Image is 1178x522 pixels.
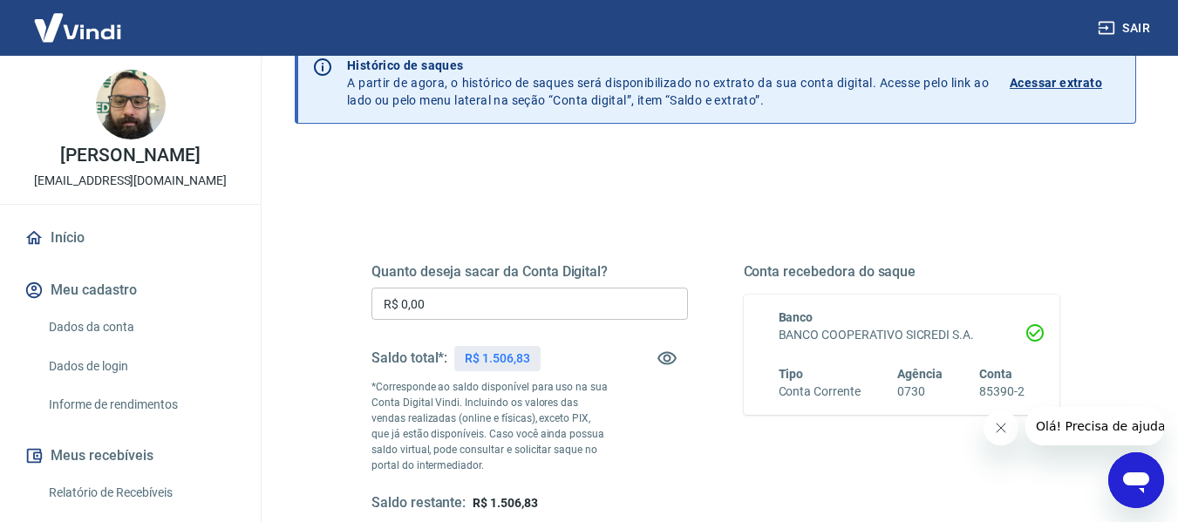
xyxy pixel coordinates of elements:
[897,383,943,401] h6: 0730
[21,437,240,475] button: Meus recebíveis
[465,349,529,368] p: R$ 1.506,83
[21,219,240,257] a: Início
[96,70,166,139] img: a62c532c-3f3b-405f-82af-88b4bf5e169d.jpeg
[21,271,240,309] button: Meu cadastro
[779,326,1025,344] h6: BANCO COOPERATIVO SICREDI S.A.
[10,12,146,26] span: Olá! Precisa de ajuda?
[779,383,861,401] h6: Conta Corrente
[979,367,1012,381] span: Conta
[1010,74,1102,92] p: Acessar extrato
[779,367,804,381] span: Tipo
[21,1,134,54] img: Vindi
[371,349,447,367] h5: Saldo total*:
[1108,452,1164,508] iframe: Botão para abrir a janela de mensagens
[347,57,989,109] p: A partir de agora, o histórico de saques será disponibilizado no extrato da sua conta digital. Ac...
[42,349,240,384] a: Dados de login
[979,383,1025,401] h6: 85390-2
[42,309,240,345] a: Dados da conta
[42,475,240,511] a: Relatório de Recebíveis
[1094,12,1157,44] button: Sair
[371,263,688,281] h5: Quanto deseja sacar da Conta Digital?
[744,263,1060,281] h5: Conta recebedora do saque
[1010,57,1121,109] a: Acessar extrato
[60,146,200,165] p: [PERSON_NAME]
[1025,407,1164,445] iframe: Mensagem da empresa
[34,172,227,190] p: [EMAIL_ADDRESS][DOMAIN_NAME]
[984,410,1018,445] iframe: Fechar mensagem
[897,367,943,381] span: Agência
[371,379,609,473] p: *Corresponde ao saldo disponível para uso na sua Conta Digital Vindi. Incluindo os valores das ve...
[371,494,466,512] h5: Saldo restante:
[473,496,537,510] span: R$ 1.506,83
[42,387,240,423] a: Informe de rendimentos
[347,57,989,74] p: Histórico de saques
[779,310,814,324] span: Banco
